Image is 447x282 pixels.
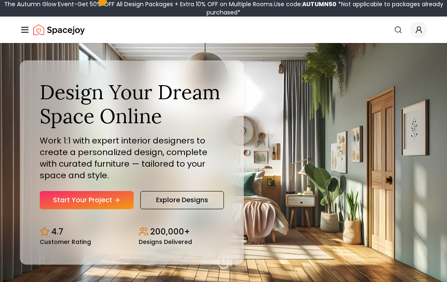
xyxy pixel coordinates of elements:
[33,22,85,38] img: Spacejoy Logo
[150,226,190,237] p: 200,000+
[140,191,224,209] a: Explore Designs
[139,239,192,245] small: Designs Delivered
[51,226,63,237] p: 4.7
[40,80,224,128] h1: Design Your Dream Space Online
[33,22,85,38] a: Spacejoy
[40,239,91,245] small: Customer Rating
[40,191,134,209] a: Start Your Project
[20,17,427,43] nav: Global
[40,135,224,181] p: Work 1:1 with expert interior designers to create a personalized design, complete with curated fu...
[40,219,224,245] div: Design stats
